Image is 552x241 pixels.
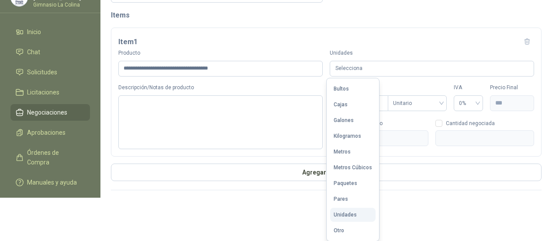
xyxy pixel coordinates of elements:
[330,49,534,57] label: Unidades
[334,164,372,171] div: Metros Cúbicos
[27,128,66,137] span: Aprobaciones
[10,84,90,101] a: Licitaciones
[334,196,348,202] div: Pares
[10,144,90,171] a: Órdenes de Compra
[330,129,376,143] button: Kilogramos
[330,176,376,190] button: Paquetes
[10,174,90,191] a: Manuales y ayuda
[111,164,542,181] button: Agregar Item
[330,98,376,112] button: Cajas
[330,145,376,159] button: Metros
[10,44,90,60] a: Chat
[118,36,138,48] h3: Item 1
[27,67,57,77] span: Solicitudes
[330,161,376,175] button: Metros Cúbicos
[330,61,534,77] div: Selecciona
[27,148,82,167] span: Órdenes de Compra
[10,24,90,40] a: Inicio
[330,82,376,96] button: Bultos
[10,104,90,121] a: Negociaciones
[330,224,376,238] button: Otro
[27,27,41,37] span: Inicio
[459,97,478,110] span: 0%
[111,10,542,21] h2: Items
[334,227,344,234] div: Otro
[454,84,483,92] label: IVA
[334,180,357,186] div: Paquetes
[118,84,323,92] label: Descripción/Notas de producto
[10,124,90,141] a: Aprobaciones
[490,84,534,92] label: Precio Final
[10,64,90,80] a: Solicitudes
[334,212,357,218] div: Unidades
[334,117,354,123] div: Galones
[27,47,40,57] span: Chat
[442,121,498,126] span: Cantidad negociada
[27,178,77,187] span: Manuales y ayuda
[334,133,361,139] div: Kilogramos
[334,101,348,108] div: Cajas
[118,49,323,57] label: Producto
[330,113,376,127] button: Galones
[27,108,67,117] span: Negociaciones
[27,87,59,97] span: Licitaciones
[334,149,351,155] div: Metros
[330,208,376,222] button: Unidades
[33,2,90,7] p: Gimnasio La Colina
[334,86,349,92] div: Bultos
[330,192,376,206] button: Pares
[393,97,442,110] span: Unitario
